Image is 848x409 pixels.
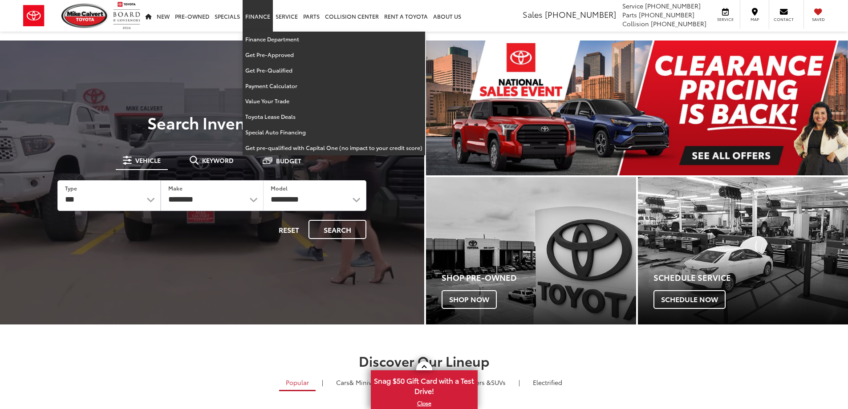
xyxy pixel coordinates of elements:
[61,4,109,28] img: Mike Calvert Toyota
[243,78,425,94] a: Payment Calculator
[523,8,543,20] span: Sales
[276,158,301,164] span: Budget
[271,184,288,192] label: Model
[442,273,636,282] h4: Shop Pre-Owned
[243,63,425,78] a: Get Pre-Qualified
[320,378,325,387] li: |
[243,109,425,125] a: Toyota Lease Deals
[653,290,726,309] span: Schedule Now
[638,177,848,324] div: Toyota
[168,184,183,192] label: Make
[653,273,848,282] h4: Schedule Service
[308,220,366,239] button: Search
[516,378,522,387] li: |
[651,19,706,28] span: [PHONE_NUMBER]
[349,378,379,387] span: & Minivan
[426,177,636,324] a: Shop Pre-Owned Shop Now
[526,375,569,390] a: Electrified
[622,1,643,10] span: Service
[622,10,637,19] span: Parts
[445,375,512,390] a: SUVs
[442,290,497,309] span: Shop Now
[279,375,316,391] a: Popular
[372,371,477,398] span: Snag $50 Gift Card with a Test Drive!
[135,157,161,163] span: Vehicle
[202,157,234,163] span: Keyword
[638,177,848,324] a: Schedule Service Schedule Now
[645,1,701,10] span: [PHONE_NUMBER]
[622,19,649,28] span: Collision
[271,220,307,239] button: Reset
[65,184,77,192] label: Type
[37,113,387,131] h3: Search Inventory
[426,177,636,324] div: Toyota
[639,10,694,19] span: [PHONE_NUMBER]
[243,47,425,63] a: Get Pre-Approved
[243,125,425,140] a: Special Auto Financing
[243,93,425,109] a: Value Your Trade
[715,16,735,22] span: Service
[243,32,425,47] a: Finance Department
[774,16,794,22] span: Contact
[110,353,738,368] h2: Discover Our Lineup
[745,16,764,22] span: Map
[329,375,386,390] a: Cars
[243,140,425,155] a: Get pre-qualified with Capital One (no impact to your credit score)
[808,16,828,22] span: Saved
[545,8,616,20] span: [PHONE_NUMBER]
